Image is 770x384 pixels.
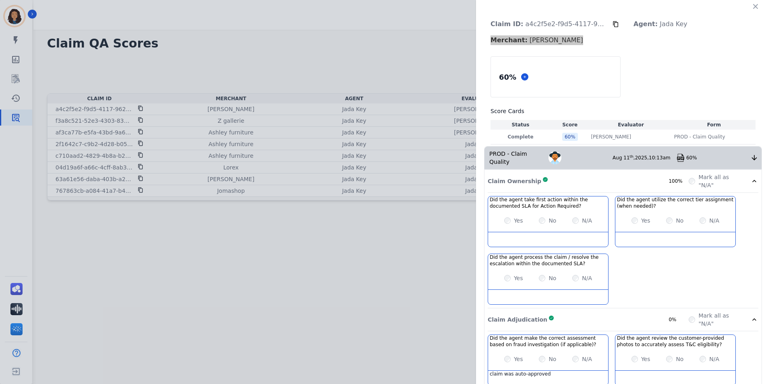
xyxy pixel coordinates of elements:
[709,355,719,363] label: N/A
[490,196,606,209] h3: Did the agent take first action within the documented SLA for Action Required?
[491,20,523,28] strong: Claim ID:
[514,355,523,363] label: Yes
[617,335,734,348] h3: Did the agent review the customer-provided photos to accurately assess T&C eligibility?
[491,120,551,130] th: Status
[484,16,613,32] p: a4c2f5e2-f9d5-4117-9620-17e7caba860c
[677,154,685,162] img: qa-pdf.svg
[676,217,683,225] label: No
[551,120,589,130] th: Score
[669,316,689,323] div: 0%
[582,217,592,225] label: N/A
[698,173,741,189] label: Mark all as "N/A"
[514,217,523,225] label: Yes
[488,177,541,185] p: Claim Ownership
[617,196,734,209] h3: Did the agent utilize the correct tier assignment (when needed)?
[582,274,592,282] label: N/A
[488,316,547,324] p: Claim Adjudication
[613,155,677,161] div: Aug 11 , 2025 ,
[549,151,561,164] img: Avatar
[484,32,590,48] p: [PERSON_NAME]
[490,335,606,348] h3: Did the agent make the correct assessment based on fraud investigation (if applicable)?
[673,120,756,130] th: Form
[491,107,756,115] h3: Score Cards
[627,16,694,32] p: Jada Key
[674,134,725,140] span: PROD - Claim Quality
[633,20,658,28] strong: Agent:
[582,355,592,363] label: N/A
[591,134,631,140] p: [PERSON_NAME]
[484,147,549,169] div: PROD - Claim Quality
[630,155,633,159] sup: th
[562,133,578,141] div: 60 %
[514,274,523,282] label: Yes
[549,274,556,282] label: No
[491,36,528,44] strong: Merchant:
[490,254,606,267] h3: Did the agent process the claim / resolve the escalation within the documented SLA?
[698,312,741,328] label: Mark all as "N/A"
[492,134,549,140] p: Complete
[589,120,672,130] th: Evaluator
[649,155,671,161] span: 10:13am
[497,70,518,84] div: 60 %
[709,217,719,225] label: N/A
[549,217,556,225] label: No
[676,355,683,363] label: No
[641,217,650,225] label: Yes
[669,178,689,184] div: 100%
[686,155,750,161] div: 60%
[549,355,556,363] label: No
[641,355,650,363] label: Yes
